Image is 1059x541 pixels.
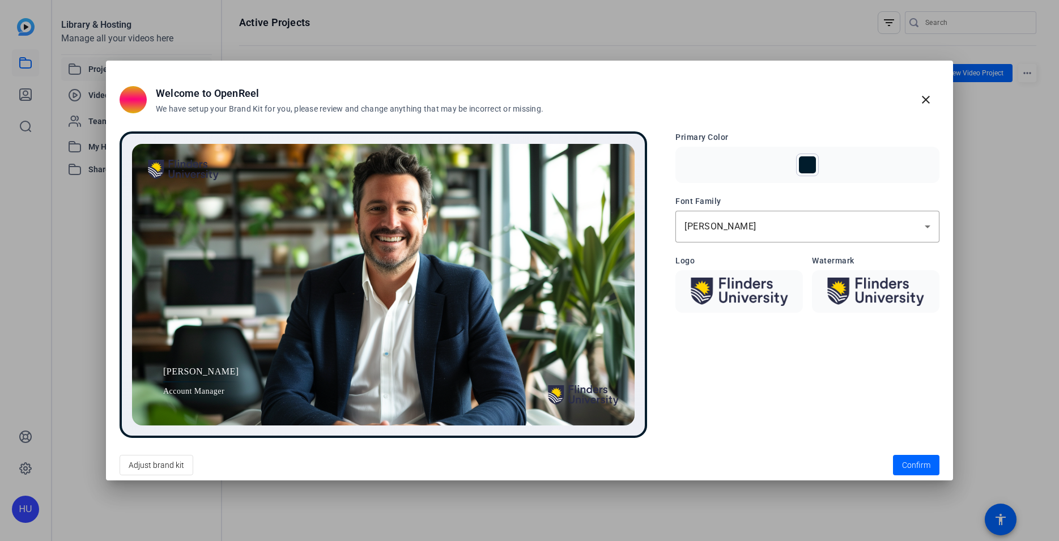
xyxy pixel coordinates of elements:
[156,104,543,115] h3: We have setup your Brand Kit for you, please review and change anything that may be incorrect or ...
[819,278,933,306] img: Watermark
[163,365,239,378] span: [PERSON_NAME]
[132,144,635,425] img: Preview image
[682,278,796,306] img: Logo
[120,455,193,475] button: Adjust brand kit
[902,459,930,471] span: Confirm
[129,454,184,476] span: Adjust brand kit
[675,195,939,207] h3: Font Family
[893,455,939,475] button: Confirm
[675,131,939,143] h3: Primary Color
[684,221,756,232] span: [PERSON_NAME]
[156,86,543,101] h2: Welcome to OpenReel
[919,93,933,107] mat-icon: close
[675,255,803,267] h3: Logo
[812,255,939,267] h3: Watermark
[163,385,239,397] span: Account Manager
